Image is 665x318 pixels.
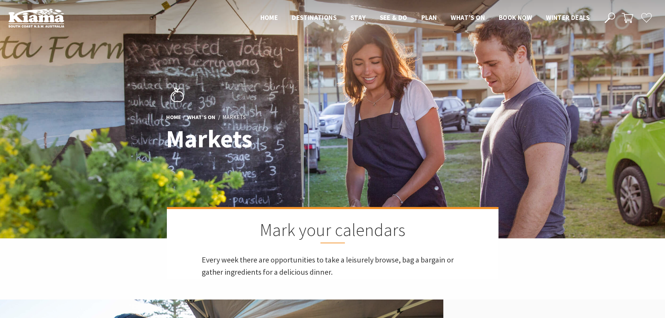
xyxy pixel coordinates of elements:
[253,12,597,24] nav: Main Menu
[499,13,532,22] span: Book now
[350,13,366,22] span: Stay
[187,113,215,121] a: What’s On
[166,113,181,121] a: Home
[166,125,363,152] h1: Markets
[546,13,590,22] span: Winter Deals
[8,8,64,28] img: Kiama Logo
[292,13,337,22] span: Destinations
[451,13,485,22] span: What’s On
[202,254,464,278] p: Every week there are opportunities to take a leisurely browse, bag a bargain or gather ingredient...
[421,13,437,22] span: Plan
[202,220,464,243] h2: Mark your calendars
[222,113,246,122] li: Markets
[380,13,407,22] span: See & Do
[260,13,278,22] span: Home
